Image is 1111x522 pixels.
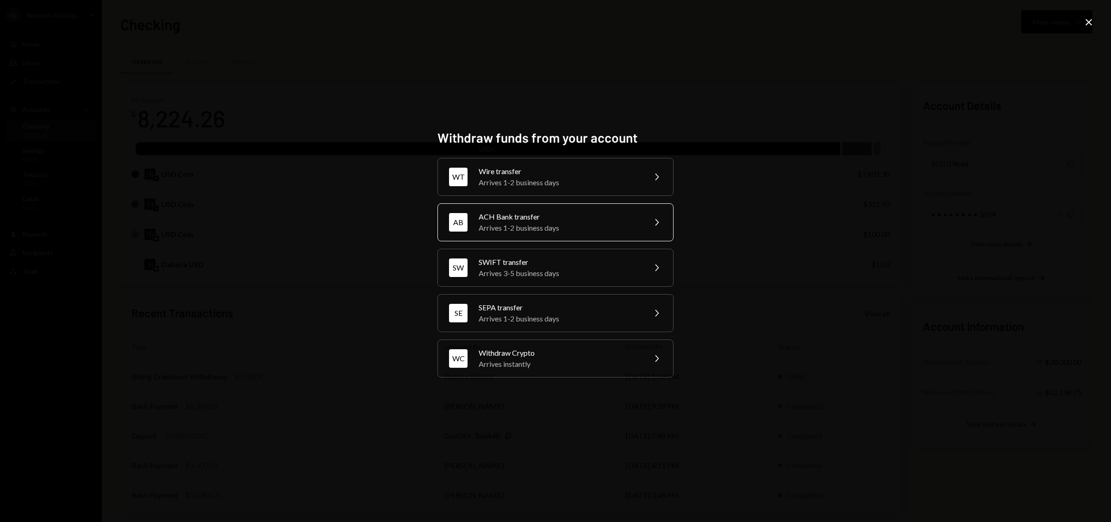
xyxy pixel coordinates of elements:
div: Arrives 1-2 business days [479,177,640,188]
div: SE [449,304,468,322]
div: Arrives 3-5 business days [479,268,640,279]
button: SESEPA transferArrives 1-2 business days [437,294,674,332]
div: SWIFT transfer [479,257,640,268]
h2: Withdraw funds from your account [437,129,674,147]
div: Arrives 1-2 business days [479,313,640,324]
div: ACH Bank transfer [479,211,640,222]
div: WT [449,168,468,186]
button: WTWire transferArrives 1-2 business days [437,158,674,196]
button: WCWithdraw CryptoArrives instantly [437,340,674,377]
div: Arrives instantly [479,358,640,370]
div: SEPA transfer [479,302,640,313]
div: Wire transfer [479,166,640,177]
button: ABACH Bank transferArrives 1-2 business days [437,203,674,241]
div: WC [449,349,468,368]
div: AB [449,213,468,232]
div: SW [449,258,468,277]
div: Arrives 1-2 business days [479,222,640,233]
button: SWSWIFT transferArrives 3-5 business days [437,249,674,287]
div: Withdraw Crypto [479,347,640,358]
